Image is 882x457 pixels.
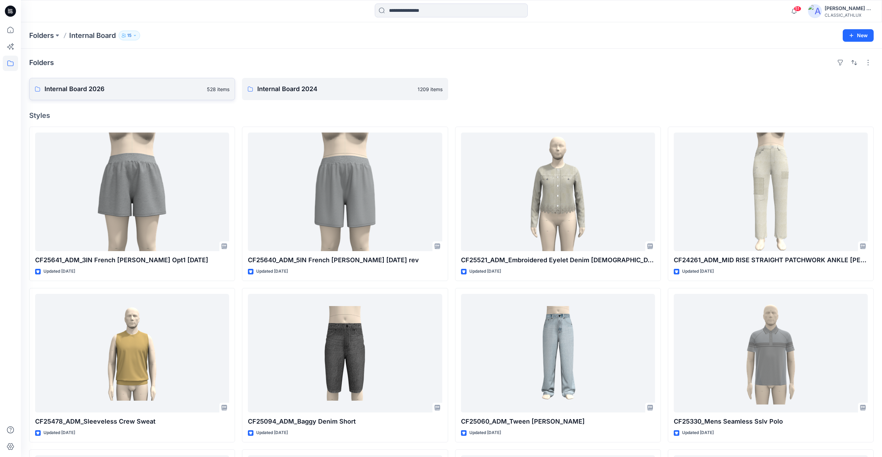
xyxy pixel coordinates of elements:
a: CF25521_ADM_Embroidered Eyelet Denim Lady Jacket [461,133,655,251]
button: New [843,29,874,42]
p: 1209 items [418,86,443,93]
p: CF24261_ADM_MID RISE STRAIGHT PATCHWORK ANKLE [PERSON_NAME] [674,255,868,265]
h4: Styles [29,111,874,120]
button: 15 [119,31,140,40]
a: Internal Board 2026528 items [29,78,235,100]
p: Internal Board [69,31,116,40]
a: CF24261_ADM_MID RISE STRAIGHT PATCHWORK ANKLE JEAN [674,133,868,251]
img: avatar [808,4,822,18]
div: [PERSON_NAME] Cfai [825,4,873,13]
p: Updated [DATE] [43,429,75,436]
p: CF25060_ADM_Tween [PERSON_NAME] [461,417,655,426]
a: CF25641_ADM_3IN French Terry Short Opt1 25APR25 [35,133,229,251]
p: Internal Board 2026 [44,84,203,94]
h4: Folders [29,58,54,67]
div: CLASSIC_ATHLUX [825,13,873,18]
a: CF25640_ADM_5IN French Terry Short 24APR25 rev [248,133,442,251]
p: 15 [127,32,131,39]
p: Updated [DATE] [469,268,501,275]
p: 528 items [207,86,229,93]
span: 51 [794,6,801,11]
p: Updated [DATE] [256,429,288,436]
a: Internal Board 20241209 items [242,78,448,100]
p: Updated [DATE] [682,268,714,275]
a: CF25478_ADM_Sleeveless Crew Sweat [35,294,229,412]
p: CF25640_ADM_5IN French [PERSON_NAME] [DATE] rev [248,255,442,265]
p: CF25641_ADM_3IN French [PERSON_NAME] Opt1 [DATE] [35,255,229,265]
p: CF25478_ADM_Sleeveless Crew Sweat [35,417,229,426]
p: Updated [DATE] [469,429,501,436]
a: CF25060_ADM_Tween Baggy Denim Jeans [461,294,655,412]
a: CF25330_Mens Seamless Sslv Polo [674,294,868,412]
p: Internal Board 2024 [257,84,413,94]
p: CF25521_ADM_Embroidered Eyelet Denim [DEMOGRAPHIC_DATA] Jacket [461,255,655,265]
a: CF25094_ADM_Baggy Denim Short [248,294,442,412]
a: Folders [29,31,54,40]
p: CF25330_Mens Seamless Sslv Polo [674,417,868,426]
p: Updated [DATE] [256,268,288,275]
p: Updated [DATE] [682,429,714,436]
p: CF25094_ADM_Baggy Denim Short [248,417,442,426]
p: Updated [DATE] [43,268,75,275]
